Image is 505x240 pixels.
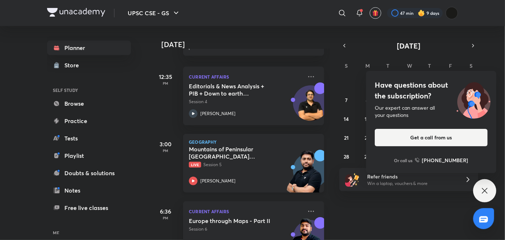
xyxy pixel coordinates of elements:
a: Company Logo [47,8,105,18]
p: [PERSON_NAME] [200,178,235,184]
abbr: Sunday [345,62,348,69]
button: September 15, 2025 [361,113,373,125]
button: September 22, 2025 [361,132,373,143]
abbr: September 7, 2025 [345,97,348,104]
img: referral [345,172,360,187]
h5: 3:00 [151,140,180,148]
p: PM [151,148,180,153]
h5: Editorials & News Analysis + PIB + Down to earth (September ) - L4 [189,83,279,97]
abbr: Wednesday [407,62,412,69]
a: Playlist [47,148,131,163]
p: Session 4 [189,98,302,105]
img: streak [418,9,425,17]
button: avatar [370,7,381,19]
p: Current Affairs [189,72,302,81]
button: September 28, 2025 [341,151,352,162]
a: Planner [47,41,131,55]
h6: [PHONE_NUMBER] [422,156,468,164]
h6: Refer friends [367,173,456,180]
abbr: September 28, 2025 [344,153,349,160]
button: UPSC CSE - GS [123,6,185,20]
abbr: Tuesday [387,62,390,69]
abbr: September 29, 2025 [365,153,370,160]
img: unacademy [284,150,324,200]
h5: Europe through Maps - Part II [189,217,279,224]
p: Session 6 [189,226,302,232]
p: Or call us [394,157,413,164]
img: Avatar [293,89,328,124]
button: September 7, 2025 [341,94,352,106]
h6: SELF STUDY [47,84,131,96]
a: Notes [47,183,131,198]
a: Store [47,58,131,72]
h6: ME [47,227,131,239]
button: September 29, 2025 [361,151,373,162]
button: Get a call from us [375,129,488,146]
abbr: September 15, 2025 [365,115,370,122]
img: avatar [372,10,379,16]
p: PM [151,216,180,220]
abbr: September 14, 2025 [344,115,349,122]
p: PM [151,81,180,85]
button: September 1, 2025 [361,75,373,87]
button: September 14, 2025 [341,113,352,125]
h5: Mountains of Peninsular India through Maps [189,146,279,160]
h5: 6:36 [151,207,180,216]
div: Our expert can answer all your questions [375,104,488,119]
abbr: Saturday [470,62,472,69]
abbr: September 22, 2025 [365,134,370,141]
abbr: September 21, 2025 [344,134,349,141]
a: [PHONE_NUMBER] [415,156,468,164]
div: Store [64,61,83,70]
span: Live [189,162,201,168]
span: [DATE] [397,41,421,51]
button: September 21, 2025 [341,132,352,143]
p: Geography [189,140,318,144]
h4: [DATE] [161,40,331,49]
img: ttu_illustration_new.svg [451,80,496,119]
abbr: Thursday [428,62,431,69]
h5: 12:35 [151,72,180,81]
img: Company Logo [47,8,105,17]
a: Tests [47,131,131,146]
p: Session 5 [189,161,302,168]
p: Current Affairs [189,207,302,216]
abbr: Monday [365,62,370,69]
a: Practice [47,114,131,128]
p: Win a laptop, vouchers & more [367,180,456,187]
img: Vidhi dubey [446,7,458,19]
a: Free live classes [47,201,131,215]
button: September 8, 2025 [361,94,373,106]
a: Browse [47,96,131,111]
h4: Have questions about the subscription? [375,80,488,101]
p: [PERSON_NAME] [200,110,235,117]
a: Doubts & solutions [47,166,131,180]
abbr: Friday [449,62,452,69]
button: [DATE] [349,41,468,51]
